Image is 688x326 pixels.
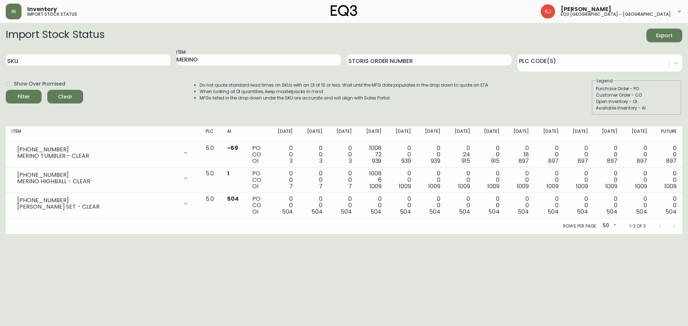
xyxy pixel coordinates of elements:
[369,182,382,190] span: 1009
[605,182,617,190] span: 1009
[607,157,617,165] span: 897
[18,92,30,101] div: Filter
[400,208,411,216] span: 504
[511,170,529,190] div: 0 0
[14,80,65,88] span: Show Over Promised
[53,92,77,101] span: Clear
[200,88,489,95] li: When looking at OI quantities, keep masterpacks in mind.
[27,6,57,12] span: Inventory
[27,12,77,16] h5: import stock status
[363,145,381,164] div: 1008 72
[482,145,500,164] div: 0 0
[570,196,588,215] div: 0 0
[459,208,470,216] span: 504
[17,197,178,204] div: [PHONE_NUMBER]
[227,169,229,177] span: 1
[664,182,677,190] span: 1009
[446,126,476,142] th: [DATE]
[328,126,358,142] th: [DATE]
[666,157,677,165] span: 897
[659,170,677,190] div: 0 0
[252,196,263,215] div: PO CO
[269,126,298,142] th: [DATE]
[570,170,588,190] div: 0 0
[252,145,263,164] div: PO CO
[17,172,178,178] div: [PHONE_NUMBER]
[505,126,535,142] th: [DATE]
[652,31,677,40] span: Export
[429,208,440,216] span: 504
[635,182,647,190] span: 1009
[518,208,529,216] span: 504
[659,145,677,164] div: 0 0
[540,145,558,164] div: 0 0
[422,196,440,215] div: 0 0
[596,92,678,98] div: Customer Order - CO
[289,182,293,190] span: 7
[298,126,328,142] th: [DATE]
[399,182,411,190] span: 1009
[540,170,558,190] div: 0 0
[11,145,194,161] div: [PHONE_NUMBER]MERINO TUMBLER - CLEAR
[517,182,529,190] span: 1009
[275,196,293,215] div: 0 0
[319,182,322,190] span: 7
[227,195,239,203] span: 504
[487,182,500,190] span: 1009
[629,145,647,164] div: 0 0
[577,208,588,216] span: 504
[519,157,529,165] span: 897
[541,4,555,19] img: 24a625d34e264d2520941288c4a55f8e
[431,157,440,165] span: 939
[334,145,352,164] div: 0 0
[462,157,470,165] span: 915
[535,126,564,142] th: [DATE]
[200,167,221,193] td: 5.0
[334,170,352,190] div: 0 0
[372,157,382,165] span: 939
[6,90,42,103] button: Filter
[393,145,411,164] div: 0 0
[637,157,647,165] span: 897
[452,196,470,215] div: 0 0
[6,29,104,42] h2: Import Stock Status
[393,170,411,190] div: 0 0
[200,193,221,218] td: 5.0
[11,196,194,211] div: [PHONE_NUMBER][PERSON_NAME] SET - CLEAR
[636,208,647,216] span: 504
[596,98,678,105] div: Open Inventory - OI
[561,12,671,16] h5: eq3 [GEOGRAPHIC_DATA] - [GEOGRAPHIC_DATA]
[282,208,293,216] span: 504
[17,204,178,210] div: [PERSON_NAME] SET - CLEAR
[334,196,352,215] div: 0 0
[548,208,559,216] span: 504
[599,196,617,215] div: 0 0
[623,126,653,142] th: [DATE]
[452,145,470,164] div: 0 24
[17,178,178,185] div: MERINO HIGHBALL - CLEAR
[349,157,352,165] span: 3
[428,182,440,190] span: 1009
[371,208,382,216] span: 504
[596,105,678,111] div: Available Inventory - AI
[594,126,623,142] th: [DATE]
[47,90,83,103] button: Clear
[564,126,594,142] th: [DATE]
[606,208,617,216] span: 504
[200,142,221,167] td: 5.0
[646,29,682,42] button: Export
[458,182,470,190] span: 1009
[561,6,611,12] span: [PERSON_NAME]
[11,170,194,186] div: [PHONE_NUMBER]MERINO HIGHBALL - CLEAR
[227,144,238,152] span: -69
[488,208,500,216] span: 504
[401,157,411,165] span: 939
[17,153,178,159] div: MERINO TUMBLER - CLEAR
[563,223,597,229] p: Rows per page:
[200,126,221,142] th: PLC
[341,208,352,216] span: 504
[576,182,588,190] span: 1009
[311,208,322,216] span: 504
[304,145,322,164] div: 0 0
[482,196,500,215] div: 0 0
